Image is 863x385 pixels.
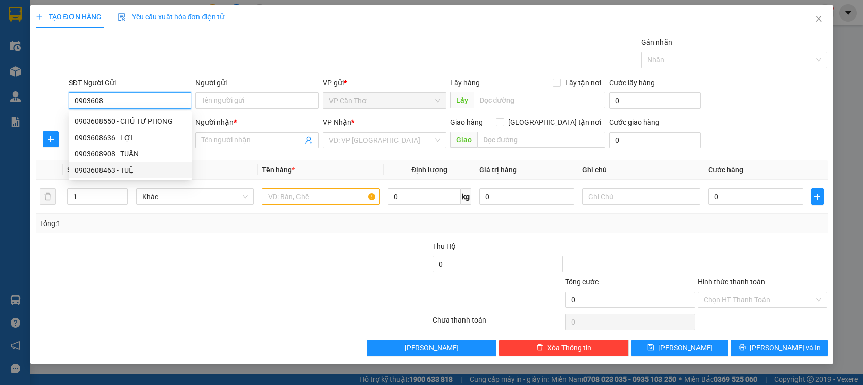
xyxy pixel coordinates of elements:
span: plus [43,135,58,143]
span: TẠO ĐƠN HÀNG [36,13,102,21]
div: 0903608550 - CHÚ TƯ PHONG [75,116,186,127]
div: Người gửi [195,77,319,88]
span: Lấy hàng [450,79,480,87]
th: Ghi chú [578,160,704,180]
div: 0903608636 - LỢI [69,130,192,146]
div: 0903608636 - LỢI [75,132,186,143]
div: 0903608908 - TUẤN [75,148,186,159]
span: VP Nhận [323,118,351,126]
span: Lấy [450,92,474,108]
input: Dọc đường [477,132,605,148]
button: delete [40,188,56,205]
span: Định lượng [411,166,447,174]
button: [PERSON_NAME] [367,340,497,356]
button: deleteXóa Thông tin [499,340,629,356]
div: 0903608908 - TUẤN [69,146,192,162]
button: save[PERSON_NAME] [631,340,728,356]
span: [PERSON_NAME] [405,342,459,354]
div: SĐT Người Gửi [69,77,192,88]
button: printer[PERSON_NAME] và In [731,340,828,356]
span: Tên hàng [262,166,295,174]
div: 0903608463 - TUỆ [75,165,186,176]
div: 0903608550 - CHÚ TƯ PHONG [69,113,192,130]
span: [GEOGRAPHIC_DATA] tận nơi [504,117,605,128]
input: 0 [479,188,574,205]
span: Yêu cầu xuất hóa đơn điện tử [118,13,225,21]
label: Cước giao hàng [609,118,659,126]
span: Giao [450,132,477,148]
span: Giao hàng [450,118,483,126]
span: Thu Hộ [433,242,456,250]
div: VP gửi [323,77,446,88]
span: Cước hàng [708,166,743,174]
span: Khác [142,189,248,204]
input: Ghi Chú [582,188,700,205]
span: Giá trị hàng [479,166,517,174]
span: Lấy tận nơi [561,77,605,88]
span: SL [67,166,75,174]
span: kg [461,188,471,205]
input: Cước lấy hàng [609,92,701,109]
span: plus [36,13,43,20]
input: Dọc đường [474,92,605,108]
span: user-add [305,136,313,144]
div: Chưa thanh toán [432,314,564,332]
span: [PERSON_NAME] và In [750,342,821,354]
button: plus [811,188,824,205]
span: VP Cần Thơ [329,93,440,108]
input: Cước giao hàng [609,132,701,148]
span: close [815,15,823,23]
div: Tổng: 1 [40,218,334,229]
input: VD: Bàn, Ghế [262,188,380,205]
span: [PERSON_NAME] [658,342,713,354]
img: icon [118,13,126,21]
span: delete [536,344,543,352]
span: plus [812,192,823,201]
label: Hình thức thanh toán [698,278,765,286]
button: Close [805,5,833,34]
button: plus [43,131,59,147]
div: 0903608463 - TUỆ [69,162,192,178]
label: Gán nhãn [641,38,672,46]
span: Xóa Thông tin [547,342,591,354]
span: save [647,344,654,352]
span: printer [739,344,746,352]
label: Cước lấy hàng [609,79,655,87]
span: Tổng cước [565,278,599,286]
div: Người nhận [195,117,319,128]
